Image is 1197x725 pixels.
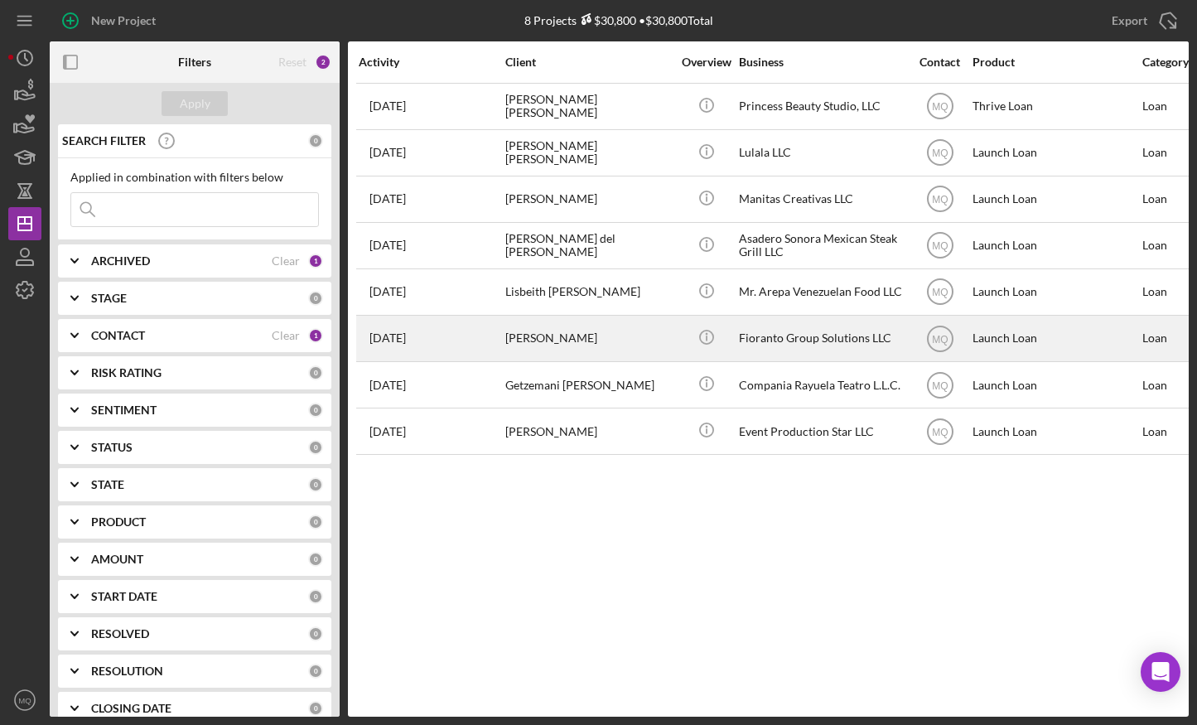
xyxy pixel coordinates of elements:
div: Event Production Star LLC [739,409,905,453]
div: Compania Rayuela Teatro L.L.C. [739,363,905,407]
div: [PERSON_NAME] [PERSON_NAME] [505,85,671,128]
div: 1 [308,328,323,343]
div: 0 [308,664,323,679]
div: Product [973,56,1138,69]
div: Apply [180,91,210,116]
div: 0 [308,133,323,148]
button: Export [1095,4,1189,37]
div: Launch Loan [973,224,1138,268]
div: 1 [308,254,323,268]
b: STATUS [91,441,133,454]
div: Client [505,56,671,69]
div: Princess Beauty Studio, LLC [739,85,905,128]
text: MQ [932,147,948,159]
time: 2025-08-31 21:17 [369,379,406,392]
div: 0 [308,403,323,418]
text: MQ [932,240,948,252]
div: Applied in combination with filters below [70,171,319,184]
div: Activity [359,56,504,69]
div: Open Intercom Messenger [1141,652,1180,692]
div: Launch Loan [973,131,1138,175]
div: 2 [315,54,331,70]
div: Thrive Loan [973,85,1138,128]
div: [PERSON_NAME] [505,177,671,221]
time: 2025-07-23 17:09 [369,99,406,113]
div: New Project [91,4,156,37]
text: MQ [932,101,948,113]
div: 0 [308,515,323,529]
button: Apply [162,91,228,116]
b: CONTACT [91,329,145,342]
text: MQ [932,194,948,205]
div: 0 [308,552,323,567]
time: 2025-08-12 02:04 [369,425,406,438]
div: $30,800 [577,13,636,27]
div: Manitas Creativas LLC [739,177,905,221]
div: Launch Loan [973,317,1138,360]
div: Launch Loan [973,363,1138,407]
time: 2025-08-29 17:57 [369,146,406,159]
text: MQ [932,379,948,391]
div: 0 [308,440,323,455]
div: Lulala LLC [739,131,905,175]
time: 2025-08-28 02:47 [369,331,406,345]
div: 8 Projects • $30,800 Total [524,13,713,27]
div: Business [739,56,905,69]
div: Clear [272,254,300,268]
div: Contact [909,56,971,69]
div: [PERSON_NAME] [505,317,671,360]
div: [PERSON_NAME] [PERSON_NAME] [505,131,671,175]
b: AMOUNT [91,553,143,566]
button: New Project [50,4,172,37]
text: MQ [932,287,948,298]
b: RESOLUTION [91,665,163,678]
div: 0 [308,365,323,380]
div: 0 [308,477,323,492]
b: START DATE [91,590,157,603]
div: Getzemani [PERSON_NAME] [505,363,671,407]
text: MQ [18,696,31,705]
b: SEARCH FILTER [62,134,146,147]
div: 0 [308,291,323,306]
div: Reset [278,56,306,69]
b: SENTIMENT [91,404,157,417]
text: MQ [932,333,948,345]
b: PRODUCT [91,515,146,529]
div: [PERSON_NAME] [505,409,671,453]
div: Lisbeith [PERSON_NAME] [505,270,671,314]
b: CLOSING DATE [91,702,171,715]
div: 0 [308,589,323,604]
div: Launch Loan [973,270,1138,314]
time: 2025-08-13 22:44 [369,285,406,298]
div: Launch Loan [973,177,1138,221]
time: 2025-08-19 23:36 [369,192,406,205]
time: 2025-08-14 19:05 [369,239,406,252]
div: Mr. Arepa Venezuelan Food LLC [739,270,905,314]
div: Export [1112,4,1147,37]
b: RESOLVED [91,627,149,640]
div: Asadero Sonora Mexican Steak Grill LLC [739,224,905,268]
b: STATE [91,478,124,491]
div: [PERSON_NAME] del [PERSON_NAME] [505,224,671,268]
div: Clear [272,329,300,342]
text: MQ [932,426,948,437]
b: RISK RATING [91,366,162,379]
b: ARCHIVED [91,254,150,268]
b: Filters [178,56,211,69]
button: MQ [8,684,41,717]
div: 0 [308,626,323,641]
div: 0 [308,701,323,716]
div: Overview [675,56,737,69]
b: STAGE [91,292,127,305]
div: Fioranto Group Solutions LLC [739,317,905,360]
div: Launch Loan [973,409,1138,453]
